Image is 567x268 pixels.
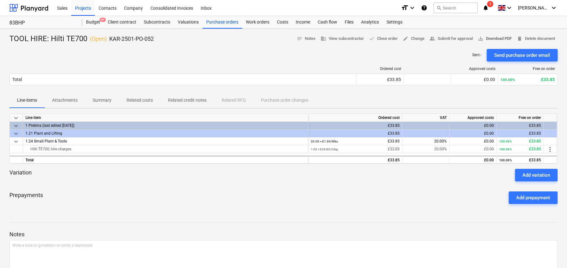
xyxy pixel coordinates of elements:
[90,35,107,43] p: ( Open )
[494,51,550,59] div: Send purchase order email
[408,4,416,12] i: keyboard_arrow_down
[93,97,111,104] p: Summary
[311,145,400,153] div: £33.85
[383,16,406,29] a: Settings
[427,34,475,44] button: Submit for approval
[294,34,318,44] button: Notes
[321,36,326,41] span: business
[357,16,383,29] a: Analytics
[546,146,554,153] span: more_vert
[82,16,104,29] a: Budget9+
[12,138,20,145] span: keyboard_arrow_down
[311,122,400,130] div: £33.85
[311,156,400,164] div: £33.85
[359,77,401,82] div: £33.85
[505,4,513,12] i: keyboard_arrow_down
[499,147,512,151] small: 100.00%
[311,137,400,145] div: £33.85
[25,139,67,143] span: 1.24 Small Plant & Tools
[23,156,308,163] div: Total
[499,158,512,162] small: 100.00%
[17,97,37,104] p: Line-items
[311,147,338,151] small: 1.00 × £33.85 / 2day
[436,5,441,10] span: search
[297,35,316,42] span: Notes
[475,34,514,44] button: Download PDF
[109,35,154,43] p: KAR-2501-PO-052
[359,67,401,71] div: Ordered cost
[9,34,154,44] div: TOOL HIRE: Hilti TE700
[516,194,550,202] div: Add prepayment
[292,16,314,29] a: Income
[314,16,341,29] a: Cash flow
[12,77,22,82] div: Total
[452,130,494,137] div: £0.00
[499,145,541,153] div: £33.85
[514,34,558,44] button: Delete document
[450,114,497,122] div: Approved costs
[174,16,202,29] a: Valuations
[168,97,207,104] p: Related credit notes
[318,34,366,44] button: View subcontractor
[9,20,75,26] div: 83BHP
[500,78,515,82] small: 100.00%
[483,4,489,12] i: notifications
[25,145,305,153] div: Hilti TE700; hire charges
[487,1,493,7] span: 1
[452,145,494,153] div: £0.00
[140,16,174,29] a: Subcontracts
[499,137,541,145] div: £33.85
[12,130,20,137] span: keyboard_arrow_down
[366,34,400,44] button: Close order
[311,130,400,137] div: £33.85
[100,18,106,22] span: 9+
[453,77,495,82] div: £0.00
[472,52,482,58] p: Sent : -
[25,130,305,137] div: 1.21 Plant and Lifting
[452,122,494,130] div: £0.00
[517,36,522,41] span: delete
[403,36,408,41] span: edit
[52,97,78,104] p: Attachments
[400,34,427,44] button: Change
[522,171,550,179] div: Add variation
[499,156,541,164] div: £33.85
[369,36,375,41] span: done
[452,156,494,164] div: £0.00
[9,169,32,181] p: Variation
[12,114,20,122] span: keyboard_arrow_down
[536,238,567,268] iframe: Chat Widget
[273,16,292,29] a: Costs
[104,16,140,29] div: Client contract
[25,122,305,129] div: 1 Prelims (last edited 04 Jun 2025)
[341,16,357,29] a: Files
[429,36,435,41] span: people_alt
[550,4,558,12] i: keyboard_arrow_down
[9,191,43,204] p: Prepayments
[401,4,408,12] i: format_size
[517,35,555,42] span: Delete document
[434,3,478,13] button: Search
[453,67,495,71] div: Approved costs
[202,16,242,29] a: Purchase orders
[297,36,302,41] span: notes
[515,169,558,181] button: Add variation
[497,114,544,122] div: Free on order
[499,140,512,143] small: 100.00%
[478,35,512,42] span: Download PDF
[82,16,104,29] div: Budget
[242,16,273,29] a: Work orders
[500,67,555,71] div: Free on order
[402,137,450,145] div: 20.00%
[421,4,427,12] i: Knowledge base
[369,35,398,42] span: Close order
